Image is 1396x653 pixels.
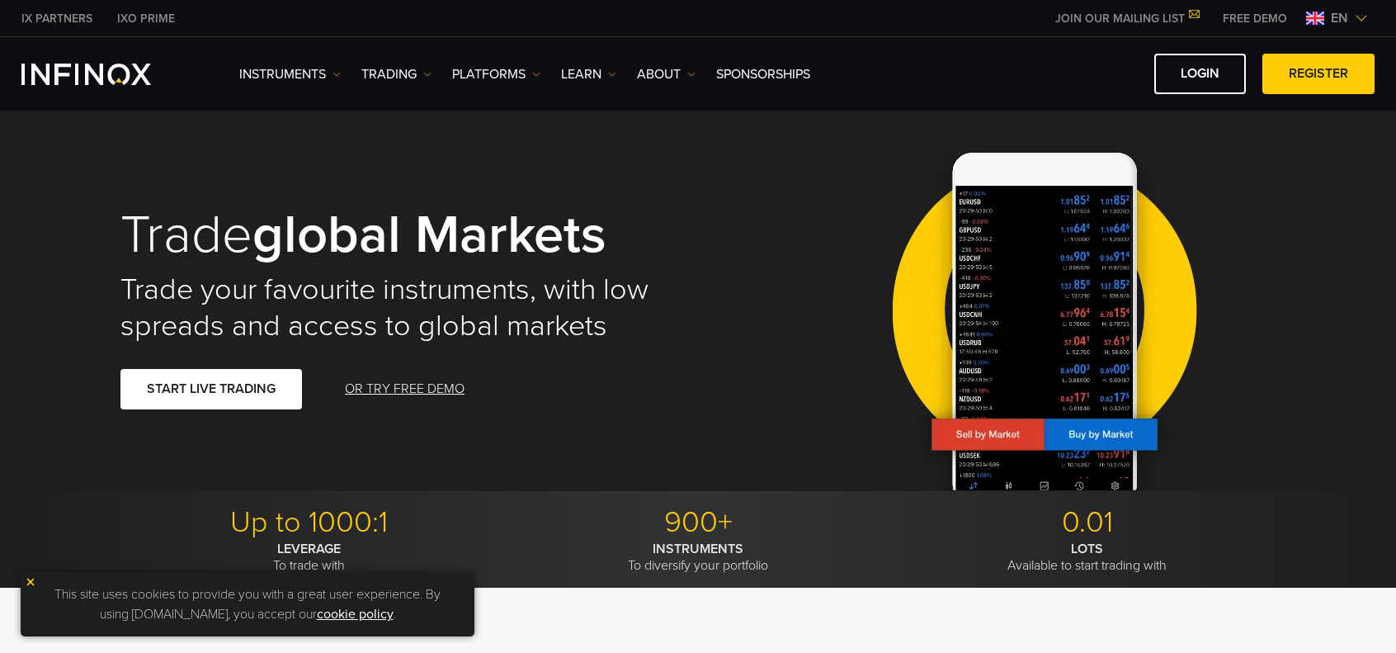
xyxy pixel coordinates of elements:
a: PLATFORMS [452,64,540,84]
p: 900+ [510,504,887,541]
a: TRADING [361,64,432,84]
a: INFINOX [9,10,105,27]
a: SPONSORSHIPS [716,64,810,84]
p: Up to 1000:1 [120,504,498,541]
strong: global markets [252,202,606,267]
p: This site uses cookies to provide you with a great user experience. By using [DOMAIN_NAME], you a... [29,580,466,628]
a: START LIVE TRADING [120,369,302,409]
a: INFINOX [105,10,187,27]
a: INFINOX MENU [1210,10,1299,27]
a: Instruments [239,64,341,84]
p: To trade with [120,541,498,574]
h1: Trade [120,207,675,263]
strong: LOTS [1071,541,1103,557]
strong: LEVERAGE [277,541,341,557]
a: LOGIN [1154,54,1246,94]
a: OR TRY FREE DEMO [343,369,466,409]
a: INFINOX Logo [21,64,190,85]
h2: Trade your favourite instruments, with low spreads and access to global markets [120,272,675,344]
a: Learn [561,64,616,84]
p: Available to start trading with [898,541,1276,574]
p: 0.01 [898,504,1276,541]
a: cookie policy [317,606,394,622]
img: yellow close icon [25,576,36,588]
strong: INSTRUMENTS [653,541,743,557]
span: en [1324,8,1355,28]
p: To diversify your portfolio [510,541,887,574]
a: REGISTER [1262,54,1375,94]
a: ABOUT [637,64,696,84]
a: JOIN OUR MAILING LIST [1043,12,1210,26]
